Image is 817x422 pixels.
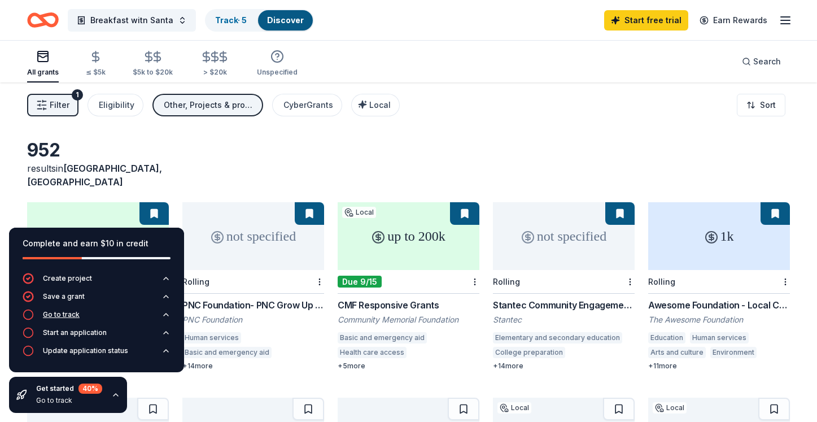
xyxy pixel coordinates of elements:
[351,94,400,116] button: Local
[493,314,635,325] div: Stantec
[753,55,781,68] span: Search
[27,163,162,188] span: [GEOGRAPHIC_DATA], [GEOGRAPHIC_DATA]
[205,9,314,32] button: Track· 5Discover
[338,276,382,288] div: Due 9/15
[182,332,241,343] div: Human services
[27,202,169,371] a: up to 50kRolling[PERSON_NAME] Foundation Small Grants ProgramThe [PERSON_NAME] and [PERSON_NAME] ...
[27,45,59,82] button: All grants
[27,202,169,270] div: up to 50k
[43,292,85,301] div: Save a grant
[27,162,169,189] div: results
[133,68,173,77] div: $5k to $20k
[257,45,298,82] button: Unspecified
[737,94,785,116] button: Sort
[338,202,479,371] a: up to 200kLocalDue 9/15CMF Responsive GrantsCommunity Memorial FoundationBasic and emergency aidH...
[182,362,324,371] div: + 14 more
[710,347,757,358] div: Environment
[90,14,173,27] span: Breakfast witn Santa
[690,332,749,343] div: Human services
[338,202,479,270] div: up to 200k
[648,362,790,371] div: + 11 more
[43,328,107,337] div: Start an application
[338,332,427,343] div: Basic and emergency aid
[338,314,479,325] div: Community Memorial Foundation
[133,46,173,82] button: $5k to $20k
[23,327,171,345] button: Start an application
[27,68,59,77] div: All grants
[342,207,376,218] div: Local
[493,347,565,358] div: College preparation
[648,202,790,371] a: 1kRollingAwesome Foundation - Local Chapter GrantsThe Awesome FoundationEducationHuman servicesAr...
[267,15,304,25] a: Discover
[257,68,298,77] div: Unspecified
[215,15,247,25] a: Track· 5
[648,202,790,270] div: 1k
[338,347,407,358] div: Health care access
[182,277,209,286] div: Rolling
[23,309,171,327] button: Go to track
[648,332,685,343] div: Education
[493,202,635,371] a: not specifiedRollingStantec Community Engagement GrantStantecElementary and secondary educationCo...
[152,94,263,116] button: Other, Projects & programming, Capital, Education
[27,163,162,188] span: in
[497,402,531,414] div: Local
[23,237,171,250] div: Complete and earn $10 in credit
[733,50,790,73] button: Search
[164,98,254,112] div: Other, Projects & programming, Capital, Education
[648,277,675,286] div: Rolling
[493,298,635,312] div: Stantec Community Engagement Grant
[23,291,171,309] button: Save a grant
[272,94,342,116] button: CyberGrants
[43,346,128,355] div: Update application status
[182,314,324,325] div: PNC Foundation
[338,362,479,371] div: + 5 more
[493,332,622,343] div: Elementary and secondary education
[27,94,78,116] button: Filter1
[27,7,59,33] a: Home
[648,314,790,325] div: The Awesome Foundation
[23,345,171,363] button: Update application status
[283,98,333,112] div: CyberGrants
[648,347,706,358] div: Arts and culture
[653,402,687,414] div: Local
[182,202,324,270] div: not specified
[50,98,69,112] span: Filter
[182,298,324,312] div: PNC Foundation- PNC Grow Up Great
[369,100,391,110] span: Local
[43,274,92,283] div: Create project
[23,273,171,291] button: Create project
[86,46,106,82] button: ≤ $5k
[78,384,102,394] div: 40 %
[99,98,134,112] div: Eligibility
[36,396,102,405] div: Go to track
[493,362,635,371] div: + 14 more
[36,384,102,394] div: Get started
[604,10,688,31] a: Start free trial
[648,298,790,312] div: Awesome Foundation - Local Chapter Grants
[43,310,80,319] div: Go to track
[200,46,230,82] button: > $20k
[693,10,774,31] a: Earn Rewards
[760,98,776,112] span: Sort
[88,94,143,116] button: Eligibility
[182,202,324,371] a: not specifiedRollingPNC Foundation- PNC Grow Up GreatPNC FoundationHuman servicesBasic and emerge...
[182,347,272,358] div: Basic and emergency aid
[68,9,196,32] button: Breakfast witn Santa
[493,202,635,270] div: not specified
[338,298,479,312] div: CMF Responsive Grants
[200,68,230,77] div: > $20k
[72,89,83,101] div: 1
[493,277,520,286] div: Rolling
[86,68,106,77] div: ≤ $5k
[27,139,169,162] div: 952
